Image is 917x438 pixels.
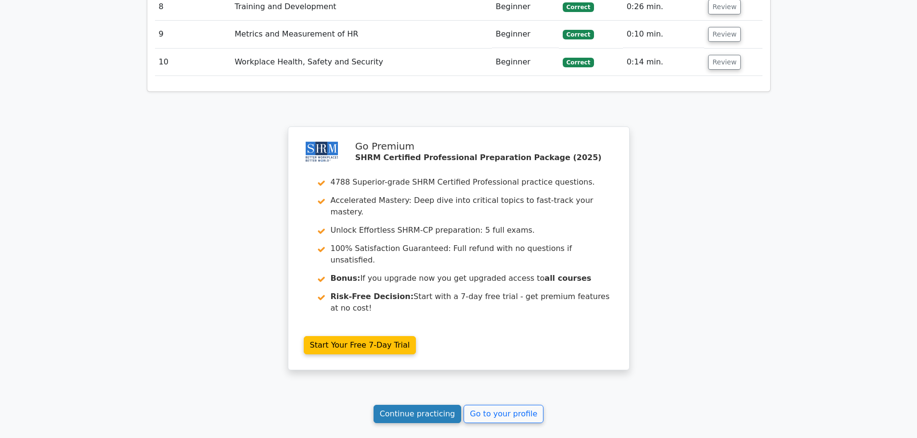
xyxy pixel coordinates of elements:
[708,27,741,42] button: Review
[563,2,594,12] span: Correct
[563,58,594,67] span: Correct
[231,49,491,76] td: Workplace Health, Safety and Security
[155,21,231,48] td: 9
[374,405,462,423] a: Continue practicing
[155,49,231,76] td: 10
[563,30,594,39] span: Correct
[623,21,705,48] td: 0:10 min.
[464,405,543,423] a: Go to your profile
[492,21,559,48] td: Beginner
[492,49,559,76] td: Beginner
[708,55,741,70] button: Review
[623,49,705,76] td: 0:14 min.
[304,336,416,354] a: Start Your Free 7-Day Trial
[231,21,491,48] td: Metrics and Measurement of HR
